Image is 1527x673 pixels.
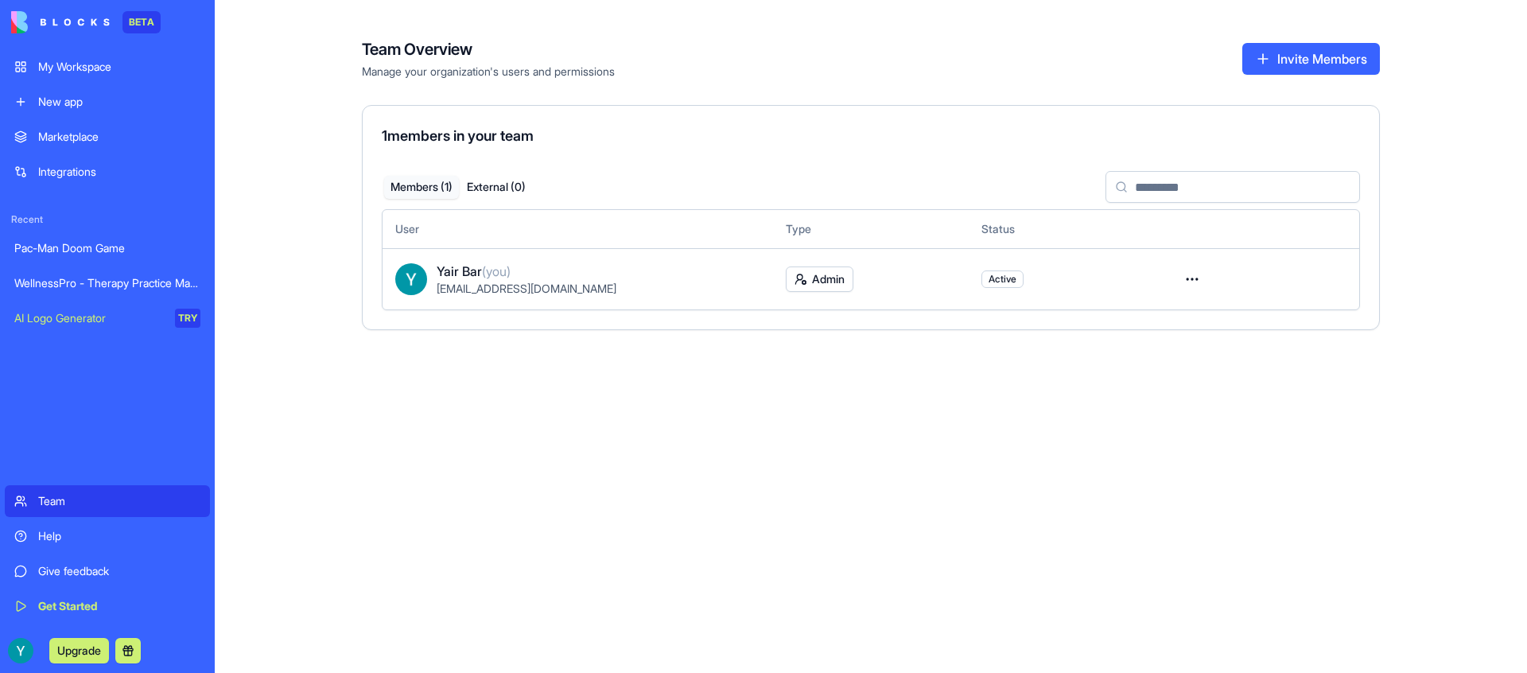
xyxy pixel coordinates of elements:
[395,263,427,295] img: ACg8ocKxvzSR4wIe0pZTNWjZp9-EiZoFISIvkgGRq3DGH50PefrBXg=s96-c
[38,129,200,145] div: Marketplace
[14,310,164,326] div: AI Logo Generator
[786,266,853,292] button: Admin
[38,528,200,544] div: Help
[175,309,200,328] div: TRY
[45,9,71,34] img: Profile image for Shelly
[38,493,200,509] div: Team
[5,86,210,118] a: New app
[57,358,305,549] div: Thanks [PERSON_NAME] for walking mw through that part of the APP.I have another issue now - start...
[362,38,615,60] h4: Team Overview
[437,282,616,295] span: [EMAIL_ADDRESS][DOMAIN_NAME]
[5,485,210,517] a: Team
[122,11,161,33] div: BETA
[101,521,114,534] button: Start recording
[38,598,200,614] div: Get Started
[25,25,239,53] b: Copy Link
[14,488,305,515] textarea: Message…
[273,515,298,540] button: Send a message…
[38,94,200,110] div: New app
[11,11,161,33] a: BETA
[5,302,210,334] a: AI Logo GeneratorTRY
[5,213,210,226] span: Recent
[5,232,210,264] a: Pac-Man Doom Game
[25,311,99,321] div: Shelly • [DATE]
[5,520,210,552] a: Help
[981,221,1152,237] div: Status
[14,240,200,256] div: Pac-Man Doom Game
[5,555,210,587] a: Give feedback
[5,121,210,153] a: Marketplace
[50,521,63,534] button: Gif picker
[5,590,210,622] a: Get Started
[1242,43,1380,75] button: Invite Members
[38,164,200,180] div: Integrations
[13,336,305,358] div: [DATE]
[383,210,773,248] th: User
[14,275,200,291] div: WellnessPro - Therapy Practice Manager
[10,6,41,37] button: go back
[437,262,511,281] span: Yair Bar
[25,204,248,298] div: If that’s not what you meant, could you share a bit more detail? Either way, to better understand...
[49,642,109,658] a: Upgrade
[11,11,110,33] img: logo
[5,51,210,83] a: My Workspace
[989,273,1016,286] span: Active
[8,638,33,663] img: ACg8ocKxvzSR4wIe0pZTNWjZp9-EiZoFISIvkgGRq3DGH50PefrBXg=s96-c
[279,6,308,35] div: Close
[70,368,293,539] div: Thanks [PERSON_NAME] for walking mw through that part of the APP. I have another issue now - star...
[5,156,210,188] a: Integrations
[77,20,154,36] p: Active 13h ago
[77,8,115,20] h1: Shelly
[25,521,37,534] button: Emoji picker
[249,6,279,37] button: Home
[786,221,956,237] div: Type
[13,358,305,568] div: Yair says…
[38,563,200,579] div: Give feedback
[362,64,615,80] span: Manage your organization's users and permissions
[812,271,845,287] span: Admin
[482,263,511,279] span: (you)
[49,638,109,663] button: Upgrade
[459,176,534,199] button: External ( 0 )
[382,127,534,144] span: 1 members in your team
[5,267,210,299] a: WellnessPro - Therapy Practice Manager
[384,176,459,199] button: Members ( 1 )
[38,59,200,75] div: My Workspace
[76,521,88,534] button: Upload attachment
